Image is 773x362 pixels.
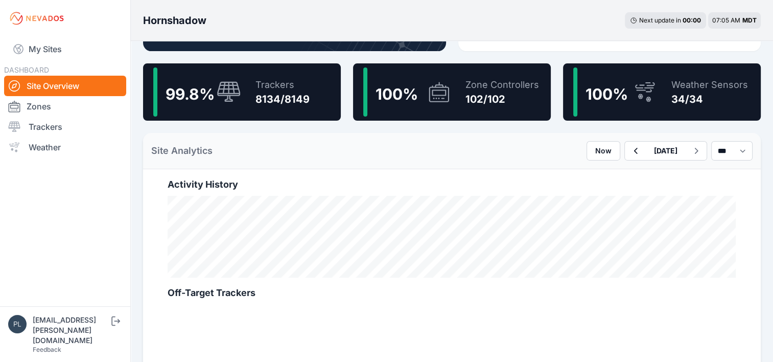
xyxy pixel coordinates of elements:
button: Now [587,141,620,161]
a: Feedback [33,346,61,353]
div: Weather Sensors [671,78,748,92]
span: MDT [742,16,757,24]
div: 102/102 [465,92,539,106]
div: 34/34 [671,92,748,106]
a: 100%Weather Sensors34/34 [563,63,761,121]
a: 100%Zone Controllers102/102 [353,63,551,121]
div: 00 : 00 [683,16,701,25]
h3: Hornshadow [143,13,206,28]
button: [DATE] [646,142,686,160]
a: Trackers [4,117,126,137]
a: My Sites [4,37,126,61]
div: [EMAIL_ADDRESS][PERSON_NAME][DOMAIN_NAME] [33,315,109,346]
span: 100 % [376,85,418,103]
div: Zone Controllers [465,78,539,92]
h2: Off-Target Trackers [168,286,736,300]
span: DASHBOARD [4,65,49,74]
div: 8134/8149 [255,92,310,106]
a: Site Overview [4,76,126,96]
a: Weather [4,137,126,157]
img: Nevados [8,10,65,27]
h2: Activity History [168,177,736,192]
span: Next update in [639,16,681,24]
a: Zones [4,96,126,117]
span: 99.8 % [166,85,215,103]
h2: Site Analytics [151,144,213,158]
img: plsmith@sundt.com [8,315,27,333]
nav: Breadcrumb [143,7,206,34]
a: 99.8%Trackers8134/8149 [143,63,341,121]
span: 100 % [585,85,628,103]
span: 07:05 AM [712,16,740,24]
div: Trackers [255,78,310,92]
